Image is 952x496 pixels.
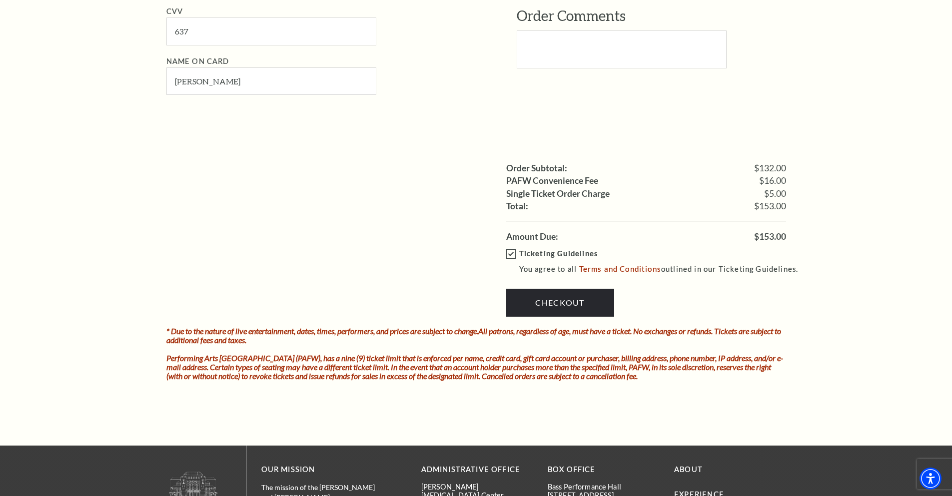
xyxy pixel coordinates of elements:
[519,263,808,276] p: You agree to all
[506,289,614,317] a: Checkout
[661,265,798,273] span: outlined in our Ticketing Guidelines.
[517,30,727,68] textarea: Text area
[506,232,558,241] label: Amount Due:
[166,7,183,15] label: CVV
[759,176,786,185] span: $16.00
[754,232,786,241] span: $153.00
[764,189,786,198] span: $5.00
[920,468,942,490] div: Accessibility Menu
[506,164,567,173] label: Order Subtotal:
[754,202,786,211] span: $153.00
[754,164,786,173] span: $132.00
[421,464,533,476] p: Administrative Office
[579,264,661,273] a: Terms and Conditions
[478,326,630,336] strong: All patrons, regardless of age, must have a ticket
[506,202,528,211] label: Total:
[517,7,626,24] span: Order Comments
[548,464,659,476] p: BOX OFFICE
[506,189,610,198] label: Single Ticket Order Charge
[506,176,598,185] label: PAFW Convenience Fee
[166,57,229,65] label: Name on Card
[548,483,659,491] p: Bass Performance Hall
[166,326,781,345] i: * Due to the nature of live entertainment, dates, times, performers, and prices are subject to ch...
[674,465,703,474] a: About
[519,249,598,258] strong: Ticketing Guidelines
[261,464,386,476] p: OUR MISSION
[166,353,783,381] i: Performing Arts [GEOGRAPHIC_DATA] (PAFW), has a nine (9) ticket limit that is enforced per name, ...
